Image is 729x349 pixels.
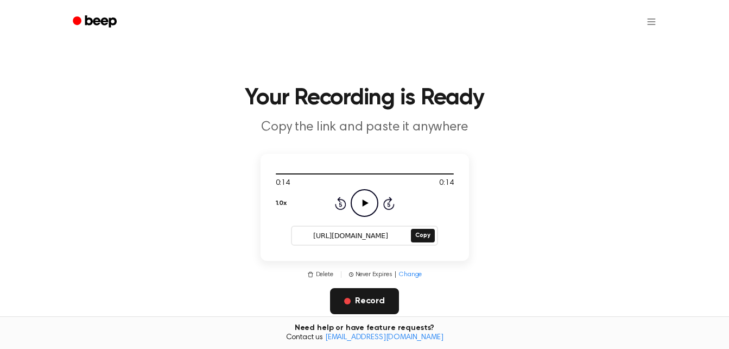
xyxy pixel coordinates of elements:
[276,178,290,189] span: 0:14
[638,9,664,35] button: Open menu
[7,333,722,343] span: Contact us
[330,288,399,314] button: Record
[394,270,397,279] span: |
[439,178,453,189] span: 0:14
[340,270,343,279] span: |
[156,119,573,136] p: Copy the link and paste it anywhere
[307,270,333,279] button: Delete
[276,194,287,213] button: 1.0x
[87,87,643,110] h1: Your Recording is Ready
[411,229,434,242] button: Copy
[399,270,422,279] span: Change
[349,270,422,279] button: Never Expires|Change
[325,334,443,341] a: [EMAIL_ADDRESS][DOMAIN_NAME]
[65,11,126,33] a: Beep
